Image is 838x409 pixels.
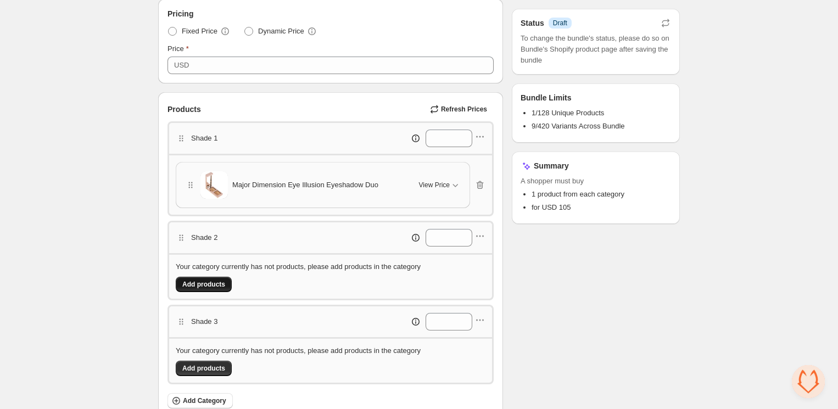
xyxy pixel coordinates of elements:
img: Major Dimension Eye Illusion Eyeshadow Duo [200,171,228,199]
button: Add products [176,277,232,292]
span: Draft [553,19,567,27]
span: Add products [182,364,225,373]
span: Products [167,104,201,115]
span: 1/128 Unique Products [532,109,604,117]
button: Add Category [167,393,233,408]
h3: Summary [534,160,569,171]
span: 9/420 Variants Across Bundle [532,122,625,130]
p: Your category currently has not products, please add products in the category [176,345,421,356]
p: Shade 2 [191,232,217,243]
span: Dynamic Price [258,26,304,37]
span: Add products [182,280,225,289]
p: Your category currently has not products, please add products in the category [176,261,421,272]
button: Add products [176,361,232,376]
li: for USD 105 [532,202,671,213]
span: Add Category [183,396,226,405]
h3: Bundle Limits [521,92,572,103]
span: To change the bundle's status, please do so on Bundle's Shopify product page after saving the bundle [521,33,671,66]
span: A shopper must buy [521,176,671,187]
li: 1 product from each category [532,189,671,200]
span: Fixed Price [182,26,217,37]
span: Pricing [167,8,193,19]
span: View Price [419,181,450,189]
p: Shade 3 [191,316,217,327]
button: Refresh Prices [426,102,494,117]
span: Refresh Prices [441,105,487,114]
button: View Price [412,176,467,194]
span: Major Dimension Eye Illusion Eyeshadow Duo [232,180,378,191]
h3: Status [521,18,544,29]
label: Price [167,43,189,54]
div: Open chat [792,365,825,398]
div: USD [174,60,189,71]
p: Shade 1 [191,133,217,144]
